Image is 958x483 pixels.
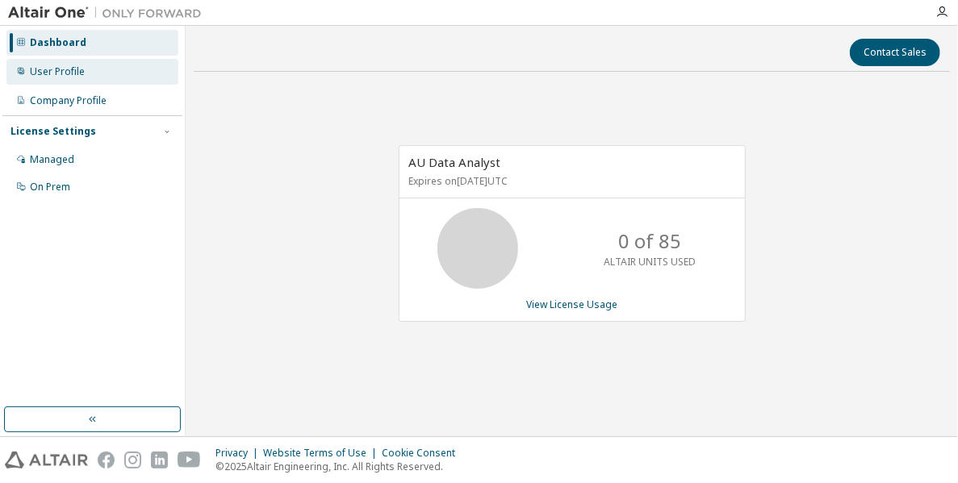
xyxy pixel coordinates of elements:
a: View License Usage [526,298,617,311]
div: User Profile [30,65,85,78]
div: Website Terms of Use [263,447,382,460]
p: 0 of 85 [619,227,682,255]
button: Contact Sales [850,39,940,66]
div: On Prem [30,181,70,194]
p: © 2025 Altair Engineering, Inc. All Rights Reserved. [215,460,465,473]
div: Managed [30,153,74,166]
div: Company Profile [30,94,107,107]
p: Expires on [DATE] UTC [409,174,731,188]
div: Privacy [215,447,263,460]
div: Cookie Consent [382,447,465,460]
img: linkedin.svg [151,452,168,468]
p: ALTAIR UNITS USED [605,255,697,269]
div: License Settings [10,125,96,138]
img: facebook.svg [98,452,115,468]
span: AU Data Analyst [409,154,501,170]
img: youtube.svg [178,452,201,468]
img: Altair One [8,5,210,21]
img: altair_logo.svg [5,452,88,468]
img: instagram.svg [124,452,141,468]
div: Dashboard [30,36,86,49]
